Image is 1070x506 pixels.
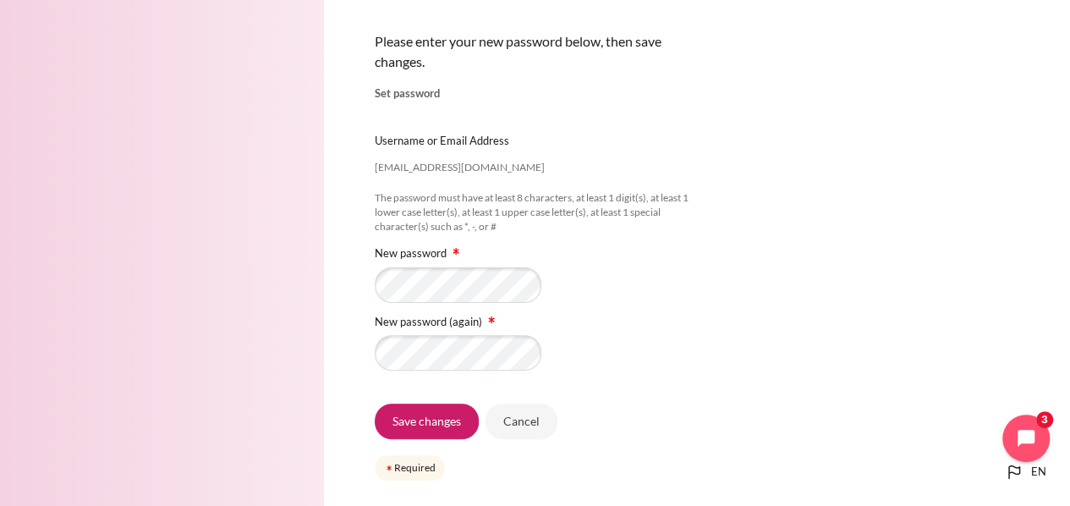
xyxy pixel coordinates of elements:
[997,455,1053,489] button: Languages
[375,191,696,234] div: The password must have at least 8 characters, at least 1 digit(s), at least 1 lower case letter(s...
[486,404,557,439] input: Cancel
[375,315,482,328] label: New password (again)
[375,161,545,175] div: [EMAIL_ADDRESS][DOMAIN_NAME]
[375,404,479,439] input: Save changes
[485,313,498,327] img: Required
[384,463,394,473] img: Required field
[375,18,696,85] div: Please enter your new password below, then save changes.
[449,245,463,258] img: Required
[449,245,463,256] span: Required
[375,85,696,102] legend: Set password
[375,133,509,150] label: Username or Email Address
[1031,464,1046,481] span: en
[375,246,447,260] label: New password
[485,313,498,323] span: Required
[375,455,445,481] div: Required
